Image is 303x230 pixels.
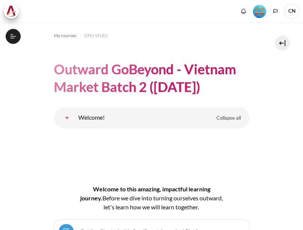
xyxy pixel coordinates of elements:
a: Level #4 [250,4,269,18]
h4: Welcome to this amazing, impactful learning journey. [78,185,225,212]
a: User menu [284,4,299,19]
a: My courses [54,31,76,40]
a: Welcome! [59,110,75,125]
button: Languages [270,6,281,17]
span: B [102,194,106,201]
div: Show notification window with no new notifications [238,6,249,17]
span: efore we dive into turning ourselves outward, let's learn how we will learn together. [104,194,223,210]
a: Collapse all [211,112,247,125]
img: Architeck [6,6,17,17]
span: Collapse all [216,114,241,122]
nav: Navigation bar [54,30,250,42]
a: Architeck Architeck [4,4,23,19]
span: My courses [54,32,76,39]
span: CN [284,4,299,19]
span: OPO VN B2 [84,32,108,39]
a: OPO VN B2 [84,31,108,40]
img: Level #4 [253,5,266,18]
h1: Outward GoBeyond - Vietnam Market Batch 2 ([DATE]) [54,60,250,96]
div: Level #4 [253,4,266,18]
